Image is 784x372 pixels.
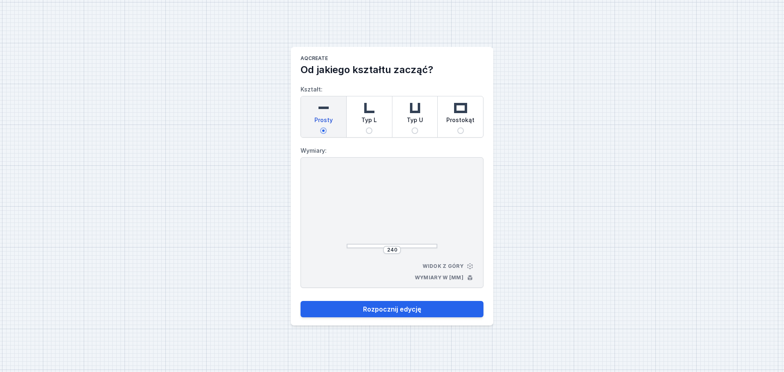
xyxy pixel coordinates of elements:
[315,100,332,116] img: straight.svg
[366,127,372,134] input: Typ L
[412,127,418,134] input: Typ U
[320,127,327,134] input: Prosty
[457,127,464,134] input: Prostokąt
[446,116,474,127] span: Prostokąt
[314,116,333,127] span: Prosty
[361,100,377,116] img: l-shaped.svg
[301,55,483,63] h1: AQcreate
[361,116,377,127] span: Typ L
[407,116,423,127] span: Typ U
[452,100,469,116] img: rectangle.svg
[407,100,423,116] img: u-shaped.svg
[301,83,483,138] label: Kształt:
[301,144,483,157] label: Wymiary:
[301,63,483,76] h2: Od jakiego kształtu zacząć?
[385,247,399,253] input: Wymiar [mm]
[301,301,483,317] button: Rozpocznij edycję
